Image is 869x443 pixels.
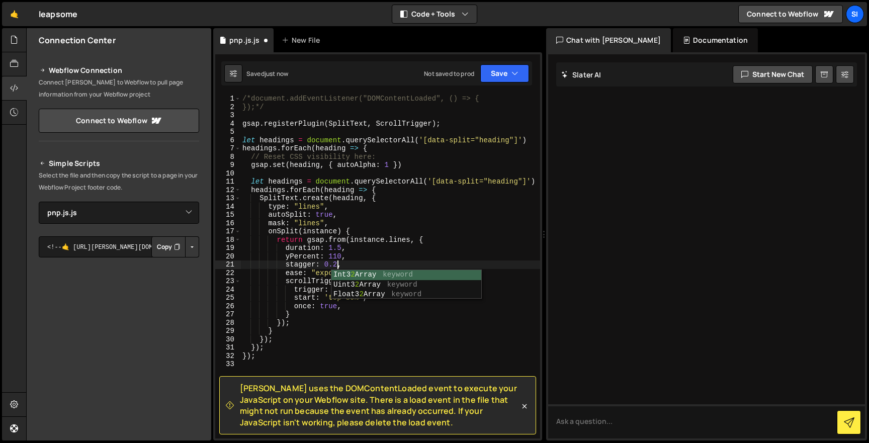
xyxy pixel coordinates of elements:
[215,252,241,261] div: 20
[215,319,241,327] div: 28
[215,120,241,128] div: 4
[39,109,199,133] a: Connect to Webflow
[561,70,601,79] h2: Slater AI
[215,352,241,361] div: 32
[215,227,241,236] div: 17
[215,178,241,186] div: 11
[215,161,241,169] div: 9
[215,236,241,244] div: 18
[215,286,241,294] div: 24
[215,211,241,219] div: 15
[240,383,519,428] span: [PERSON_NAME] uses the DOMContentLoaded event to execute your JavaScript on your Webflow site. Th...
[424,69,474,78] div: Not saved to prod
[215,269,241,278] div: 22
[215,194,241,203] div: 13
[246,69,288,78] div: Saved
[215,111,241,120] div: 3
[39,8,77,20] div: leapsome
[215,169,241,178] div: 10
[39,157,199,169] h2: Simple Scripts
[215,95,241,103] div: 1
[546,28,671,52] div: Chat with [PERSON_NAME]
[673,28,758,52] div: Documentation
[480,64,529,82] button: Save
[738,5,843,23] a: Connect to Webflow
[846,5,864,23] a: SI
[215,335,241,344] div: 30
[392,5,477,23] button: Code + Tools
[39,169,199,194] p: Select the file and then copy the script to a page in your Webflow Project footer code.
[215,186,241,195] div: 12
[215,294,241,302] div: 25
[2,2,27,26] a: 🤙
[215,219,241,228] div: 16
[215,244,241,252] div: 19
[733,65,813,83] button: Start new chat
[215,302,241,311] div: 26
[39,35,116,46] h2: Connection Center
[39,274,200,365] iframe: YouTube video player
[215,128,241,136] div: 5
[151,236,199,257] div: Button group with nested dropdown
[215,360,241,369] div: 33
[215,327,241,335] div: 29
[39,236,199,257] textarea: <!--🤙 [URL][PERSON_NAME][DOMAIN_NAME]> <script>document.addEventListener("DOMContentLoaded", func...
[229,35,259,45] div: pnp.js.js
[39,64,199,76] h2: Webflow Connection
[215,260,241,269] div: 21
[215,310,241,319] div: 27
[215,343,241,352] div: 31
[215,136,241,145] div: 6
[215,103,241,112] div: 2
[265,69,288,78] div: just now
[215,153,241,161] div: 8
[282,35,324,45] div: New File
[215,277,241,286] div: 23
[151,236,186,257] button: Copy
[215,144,241,153] div: 7
[39,76,199,101] p: Connect [PERSON_NAME] to Webflow to pull page information from your Webflow project
[215,203,241,211] div: 14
